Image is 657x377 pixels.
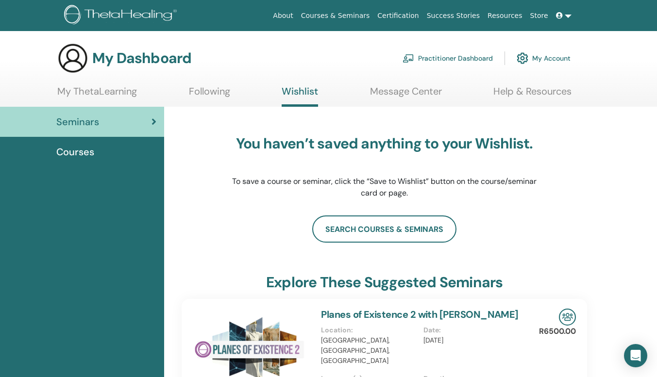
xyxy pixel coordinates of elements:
a: My Account [517,48,571,69]
a: Success Stories [423,7,484,25]
a: Help & Resources [493,85,572,104]
p: To save a course or seminar, click the “Save to Wishlist” button on the course/seminar card or page. [232,176,538,199]
a: Wishlist [282,85,318,107]
a: About [269,7,297,25]
a: Planes of Existence 2 with [PERSON_NAME] [321,308,519,321]
a: search courses & seminars [312,215,456,243]
span: Courses [56,145,94,159]
h3: explore these suggested seminars [266,274,503,291]
h3: You haven’t saved anything to your Wishlist. [232,135,538,152]
div: Open Intercom Messenger [624,344,647,367]
img: chalkboard-teacher.svg [403,54,414,63]
a: Certification [373,7,422,25]
a: Resources [484,7,526,25]
h3: My Dashboard [92,49,191,67]
img: In-Person Seminar [559,309,576,326]
span: Seminars [56,115,99,129]
a: My ThetaLearning [57,85,137,104]
p: [GEOGRAPHIC_DATA], [GEOGRAPHIC_DATA], [GEOGRAPHIC_DATA] [321,335,417,366]
a: Store [526,7,552,25]
img: cog.svg [517,50,528,66]
p: [DATE] [423,335,520,345]
p: R6500.00 [539,326,576,337]
img: logo.png [64,5,180,27]
a: Following [189,85,230,104]
img: generic-user-icon.jpg [57,43,88,74]
a: Courses & Seminars [297,7,374,25]
p: Location : [321,325,417,335]
a: Message Center [370,85,442,104]
a: Practitioner Dashboard [403,48,493,69]
p: Date : [423,325,520,335]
